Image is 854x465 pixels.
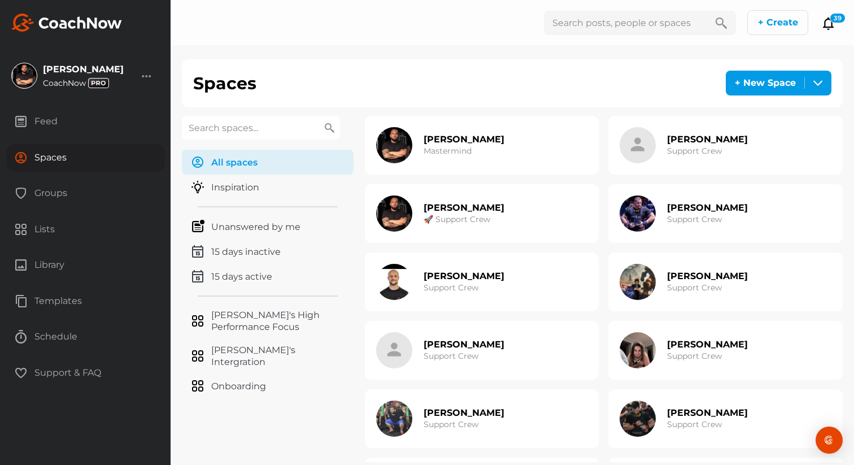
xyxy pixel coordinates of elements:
[667,419,722,431] h3: Support Crew
[6,323,165,359] a: Schedule
[424,338,504,350] h2: [PERSON_NAME]
[667,282,722,294] h3: Support Crew
[6,179,165,215] a: Groups
[620,401,656,437] img: icon
[6,359,165,395] a: Support & FAQ
[6,287,165,315] div: Templates
[424,145,472,157] h3: Mastermind
[6,323,165,351] div: Schedule
[726,71,831,95] button: + New Space
[544,11,707,35] input: Search posts, people or spaces
[211,246,281,258] p: 15 days inactive
[667,133,748,145] h2: [PERSON_NAME]
[211,380,266,392] p: Onboarding
[211,344,345,368] p: [PERSON_NAME]'s Intergration
[211,221,300,233] p: Unanswered by me
[376,127,412,163] img: icon
[182,116,340,140] input: Search spaces...
[191,379,204,393] img: menuIcon
[43,65,124,74] div: [PERSON_NAME]
[667,145,722,157] h3: Support Crew
[191,270,204,283] img: menuIcon
[191,314,204,328] img: menuIcon
[193,71,256,96] h1: Spaces
[191,180,204,194] img: menuIcon
[6,215,165,251] a: Lists
[667,202,748,214] h2: [PERSON_NAME]
[726,71,804,95] div: + New Space
[424,270,504,282] h2: [PERSON_NAME]
[376,264,412,300] img: icon
[6,359,165,387] div: Support & FAQ
[191,220,204,233] img: menuIcon
[376,195,412,232] img: icon
[667,338,748,350] h2: [PERSON_NAME]
[830,13,846,23] div: 39
[424,407,504,419] h2: [PERSON_NAME]
[6,144,165,180] a: Spaces
[424,419,478,431] h3: Support Crew
[822,16,835,31] button: 39
[191,245,204,258] img: menuIcon
[424,350,478,362] h3: Support Crew
[6,179,165,207] div: Groups
[6,287,165,323] a: Templates
[6,215,165,244] div: Lists
[6,107,165,136] div: Feed
[12,63,37,88] img: square_e7f1524cf1e2191e5ad752e309cfe521.jpg
[376,401,412,437] img: icon
[816,427,843,454] div: Open Intercom Messenger
[88,78,109,88] img: svg+xml;base64,PHN2ZyB3aWR0aD0iMzciIGhlaWdodD0iMTgiIHZpZXdCb3g9IjAgMCAzNyAxOCIgZmlsbD0ibm9uZSIgeG...
[667,214,722,225] h3: Support Crew
[6,107,165,144] a: Feed
[620,195,656,232] img: icon
[667,270,748,282] h2: [PERSON_NAME]
[620,332,656,368] img: icon
[11,14,122,32] img: svg+xml;base64,PHN2ZyB3aWR0aD0iMTk2IiBoZWlnaHQ9IjMyIiB2aWV3Qm94PSIwIDAgMTk2IDMyIiBmaWxsPSJub25lIi...
[424,214,490,225] h3: 🚀 Support Crew
[376,332,412,368] img: icon
[667,350,722,362] h3: Support Crew
[620,127,656,163] img: icon
[6,144,165,172] div: Spaces
[191,349,204,363] img: menuIcon
[211,309,345,333] p: [PERSON_NAME]'s High Performance Focus
[424,282,478,294] h3: Support Crew
[424,133,504,145] h2: [PERSON_NAME]
[747,10,808,35] button: + Create
[6,251,165,279] div: Library
[424,202,504,214] h2: [PERSON_NAME]
[6,251,165,287] a: Library
[211,181,259,193] p: Inspiration
[211,157,258,168] p: All spaces
[620,264,656,300] img: icon
[191,155,204,169] img: menuIcon
[211,271,272,283] p: 15 days active
[43,78,124,88] div: CoachNow
[667,407,748,419] h2: [PERSON_NAME]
